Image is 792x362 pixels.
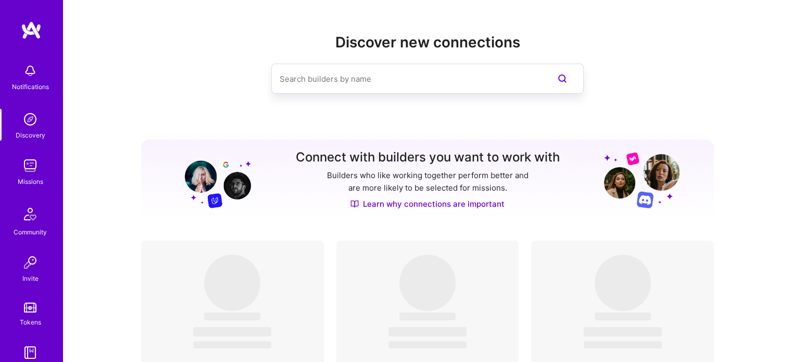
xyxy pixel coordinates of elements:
[350,199,359,208] img: Discover
[20,252,41,273] img: Invite
[399,255,456,311] span: ‌
[20,109,41,130] img: discovery
[556,72,569,85] i: icon SearchPurple
[175,151,251,208] img: Grow your network
[193,327,271,336] span: ‌
[388,341,467,348] span: ‌
[204,313,260,320] span: ‌
[24,303,36,313] img: tokens
[399,313,456,320] span: ‌
[584,327,662,336] span: ‌
[22,273,39,284] div: Invite
[350,198,505,209] a: Learn why connections are important
[14,227,47,238] div: Community
[204,255,260,311] span: ‌
[584,341,662,348] span: ‌
[325,169,531,194] p: Builders who like working together perform better and are more likely to be selected for missions.
[18,176,43,187] div: Missions
[12,81,49,92] div: Notifications
[296,150,560,165] h3: Connect with builders you want to work with
[595,313,651,320] span: ‌
[388,327,467,336] span: ‌
[21,21,42,40] img: logo
[20,60,41,81] img: bell
[595,255,651,311] span: ‌
[280,66,534,92] input: Search builders by name
[20,155,41,176] img: teamwork
[141,34,714,51] h2: Discover new connections
[20,317,41,328] div: Tokens
[16,130,45,141] div: Discovery
[604,152,680,208] img: Grow your network
[18,202,43,227] img: Community
[193,341,271,348] span: ‌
